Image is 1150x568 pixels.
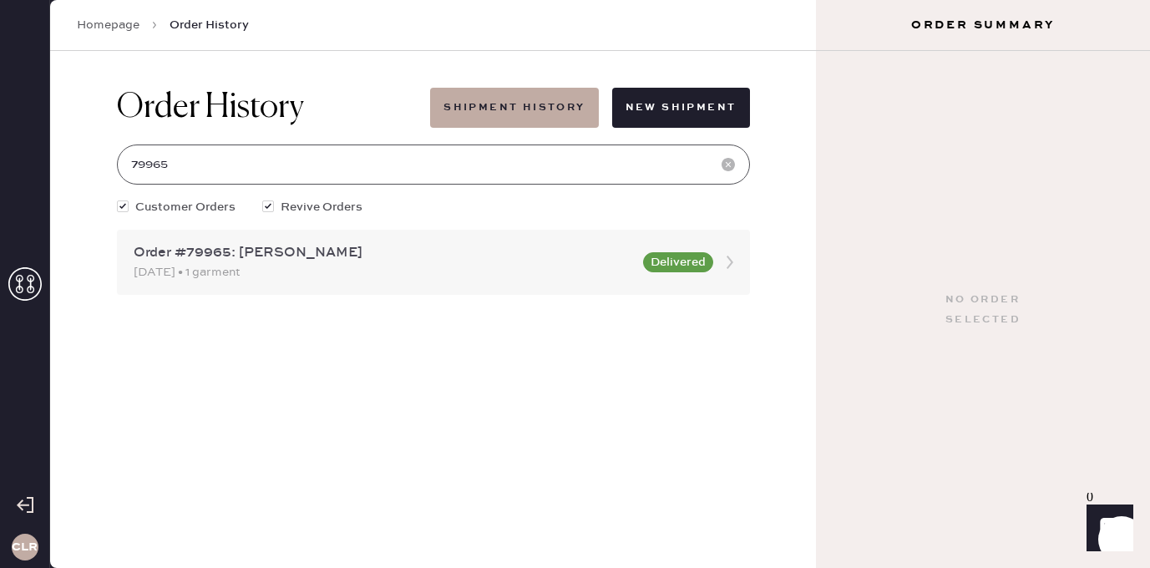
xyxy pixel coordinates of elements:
span: Customer Orders [135,198,236,216]
a: Homepage [77,17,139,33]
iframe: Front Chat [1071,493,1142,565]
span: Revive Orders [281,198,362,216]
button: New Shipment [612,88,750,128]
h1: Order History [117,88,304,128]
span: Order History [170,17,249,33]
h3: CLR [12,541,38,553]
button: Shipment History [430,88,598,128]
input: Search by order number, customer name, email or phone number [117,145,750,185]
button: Delivered [643,252,713,272]
div: Order #79965: [PERSON_NAME] [134,243,633,263]
div: [DATE] • 1 garment [134,263,633,281]
div: No order selected [945,290,1021,330]
h3: Order Summary [816,17,1150,33]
